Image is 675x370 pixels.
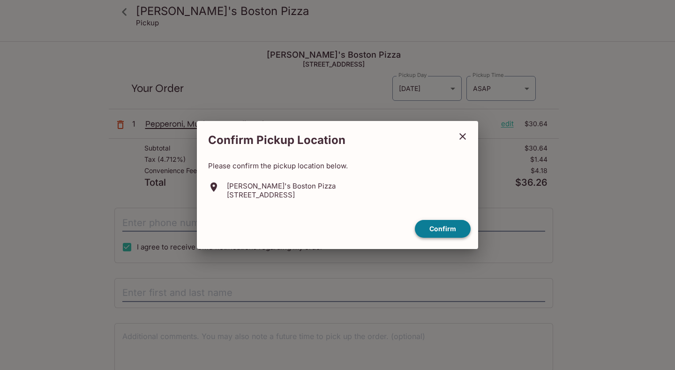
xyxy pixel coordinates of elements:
p: [PERSON_NAME]'s Boston Pizza [227,181,336,190]
button: confirm [415,220,471,238]
p: [STREET_ADDRESS] [227,190,336,199]
button: close [451,125,474,148]
h2: Confirm Pickup Location [197,128,451,152]
p: Please confirm the pickup location below. [208,161,467,170]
